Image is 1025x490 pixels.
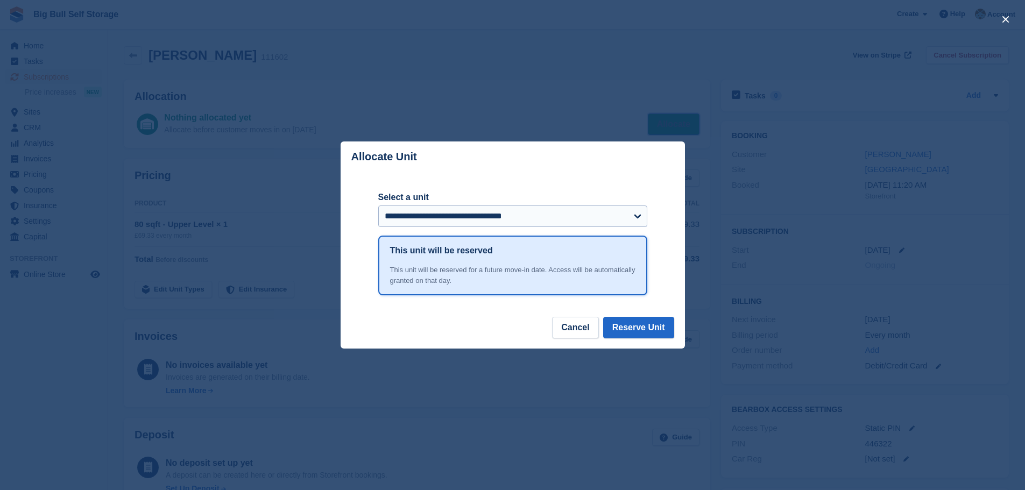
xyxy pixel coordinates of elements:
p: Allocate Unit [351,151,417,163]
button: Reserve Unit [603,317,674,338]
h1: This unit will be reserved [390,244,493,257]
div: This unit will be reserved for a future move-in date. Access will be automatically granted on tha... [390,265,635,286]
button: Cancel [552,317,598,338]
button: close [997,11,1014,28]
label: Select a unit [378,191,647,204]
